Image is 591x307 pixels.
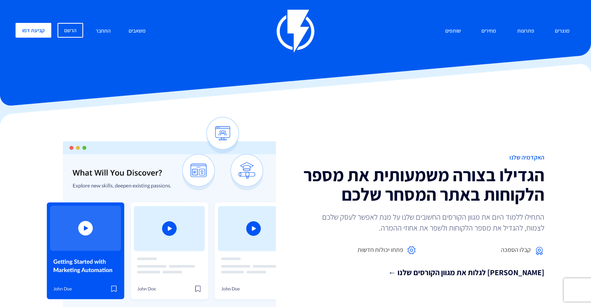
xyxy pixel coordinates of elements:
span: קבלו הסמכה [501,246,531,255]
a: משאבים [123,23,152,40]
a: [PERSON_NAME] לגלות את מגוון הקורסים שלנו ← [302,267,545,278]
a: קביעת דמו [16,23,51,38]
a: הרשם [58,23,83,38]
a: פתרונות [511,23,540,40]
h2: הגדילו בצורה משמעותית את מספר הלקוחות באתר המסחר שלכם [302,165,545,204]
a: התחבר [90,23,117,40]
a: מוצרים [549,23,575,40]
a: מחירים [476,23,502,40]
h1: האקדמיה שלנו [302,154,545,161]
span: פתחו יכולות חדשות [357,246,403,255]
a: שותפים [439,23,467,40]
p: התחילו ללמוד היום את מגוון הקורסים החשובים שלנו על מנת לאפשר לעסק שלכם לצמוח, להגדיל את מספר הלקו... [311,212,544,233]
